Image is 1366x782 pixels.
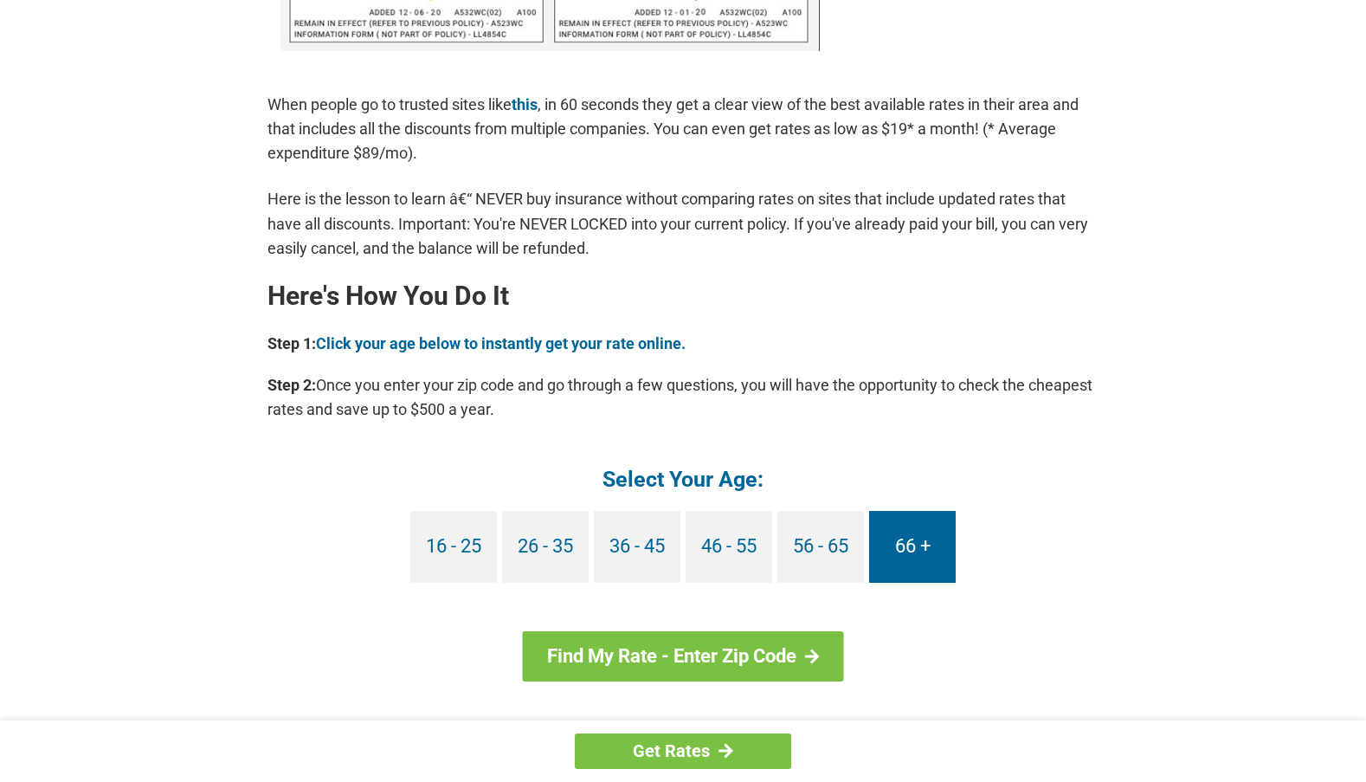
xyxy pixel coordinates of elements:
p: Once you enter your zip code and go through a few questions, you will have the opportunity to che... [267,373,1099,422]
h2: Here's How You Do It [267,282,1099,310]
a: 16 - 25 [410,511,497,583]
a: Find My Rate - Enter Zip Code [523,631,844,682]
a: 66 + [869,511,956,583]
b: Step 1: [267,334,316,352]
p: When people go to trusted sites like , in 60 seconds they get a clear view of the best available ... [267,93,1099,165]
p: Here is the lesson to learn â€“ NEVER buy insurance without comparing rates on sites that include... [267,187,1099,260]
a: 26 - 35 [502,511,589,583]
b: Step 2: [267,376,316,394]
a: this [512,95,538,113]
a: Click your age below to instantly get your rate online. [316,334,686,352]
a: 56 - 65 [777,511,864,583]
a: 46 - 55 [686,511,772,583]
a: 36 - 45 [594,511,680,583]
h4: Select Your Age: [267,465,1099,494]
a: Get Rates [575,734,791,769]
